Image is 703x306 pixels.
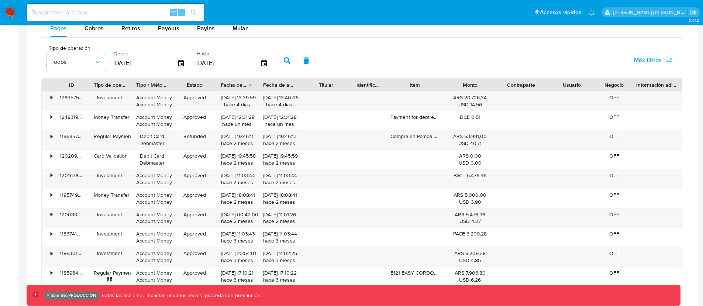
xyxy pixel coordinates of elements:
input: Buscar usuario o caso... [27,8,204,17]
span: s [180,9,183,16]
p: Ambiente: PRODUCCIÓN [46,294,96,297]
button: search-icon [186,7,201,18]
span: ⌥ [170,9,176,16]
a: Notificaciones [589,9,595,16]
span: 3.161.2 [689,17,699,23]
p: Todas las acciones impactan usuarios reales, proceda con precaución. [99,292,262,299]
span: Accesos rápidos [540,8,581,16]
a: Salir [690,8,697,16]
p: victor.david@mercadolibre.com.co [613,9,688,16]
